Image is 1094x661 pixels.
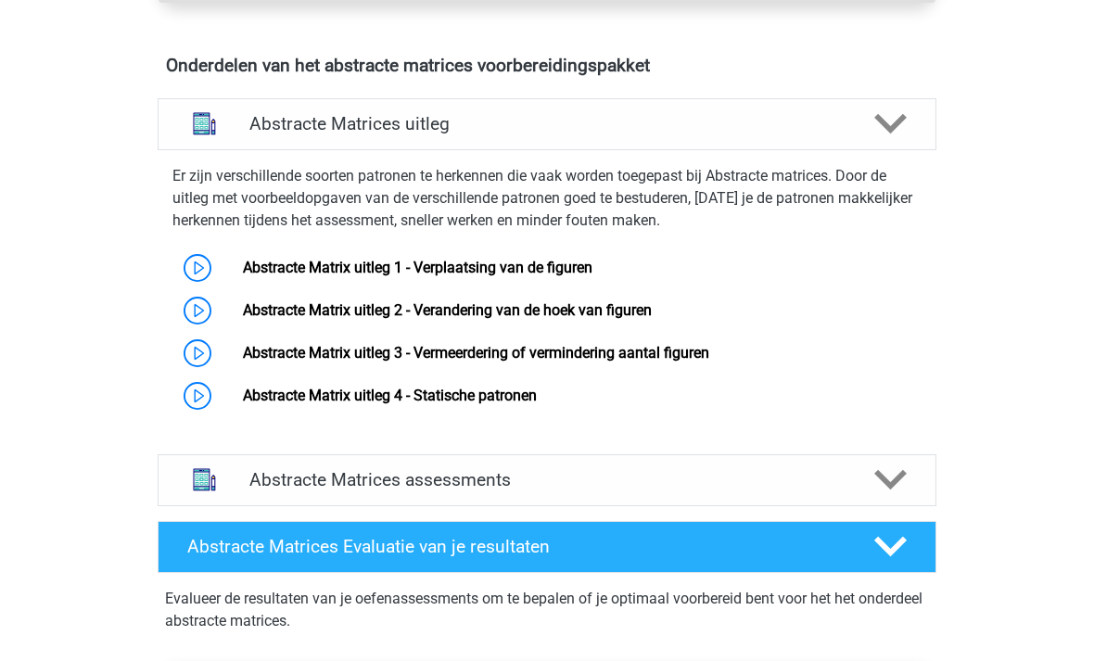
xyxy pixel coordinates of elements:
a: Abstracte Matrix uitleg 3 - Vermeerdering of vermindering aantal figuren [243,344,709,362]
a: uitleg Abstracte Matrices uitleg [150,98,944,150]
img: abstracte matrices uitleg [181,100,228,147]
p: Evalueer de resultaten van je oefenassessments om te bepalen of je optimaal voorbereid bent voor ... [165,588,929,632]
a: Abstracte Matrices Evaluatie van je resultaten [150,521,944,573]
h4: Abstracte Matrices uitleg [249,113,845,134]
a: Abstracte Matrix uitleg 4 - Statische patronen [243,387,537,404]
h4: Onderdelen van het abstracte matrices voorbereidingspakket [166,55,928,76]
a: assessments Abstracte Matrices assessments [150,454,944,506]
h4: Abstracte Matrices assessments [249,469,845,490]
a: Abstracte Matrix uitleg 1 - Verplaatsing van de figuren [243,259,592,276]
h4: Abstracte Matrices Evaluatie van je resultaten [187,536,845,557]
p: Er zijn verschillende soorten patronen te herkennen die vaak worden toegepast bij Abstracte matri... [172,165,922,232]
img: abstracte matrices assessments [181,456,228,503]
a: Abstracte Matrix uitleg 2 - Verandering van de hoek van figuren [243,301,652,319]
